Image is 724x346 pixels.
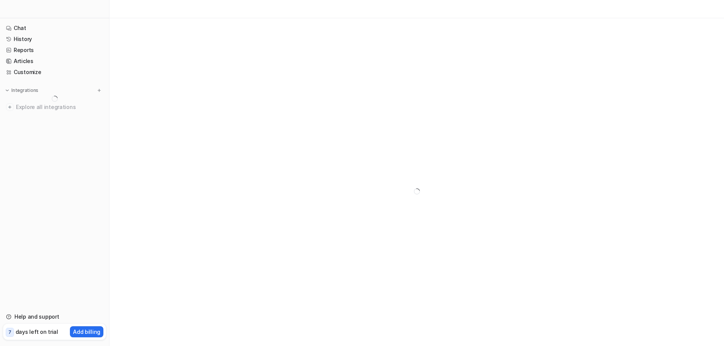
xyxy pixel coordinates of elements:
[97,88,102,93] img: menu_add.svg
[8,329,11,336] p: 7
[3,56,106,66] a: Articles
[6,103,14,111] img: explore all integrations
[73,328,100,336] p: Add billing
[3,102,106,112] a: Explore all integrations
[3,67,106,77] a: Customize
[11,87,38,93] p: Integrations
[3,34,106,44] a: History
[16,101,103,113] span: Explore all integrations
[3,311,106,322] a: Help and support
[3,23,106,33] a: Chat
[3,87,41,94] button: Integrations
[16,328,58,336] p: days left on trial
[3,45,106,55] a: Reports
[5,88,10,93] img: expand menu
[70,326,103,337] button: Add billing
